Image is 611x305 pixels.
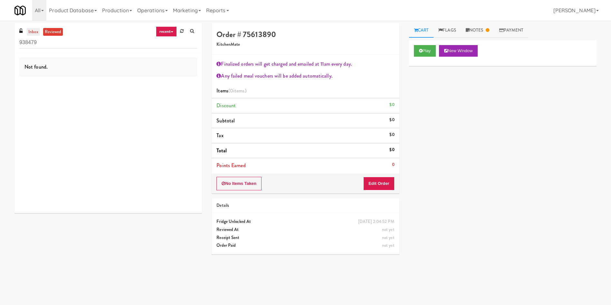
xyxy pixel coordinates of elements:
[439,45,478,57] button: New Window
[382,234,395,241] span: not yet
[216,202,394,210] div: Details
[434,23,461,38] a: Flags
[216,132,223,139] span: Tax
[216,242,394,250] div: Order Paid
[216,117,235,124] span: Subtotal
[216,177,262,190] button: No Items Taken
[24,63,48,71] span: Not found.
[216,147,227,154] span: Total
[43,28,63,36] a: reviewed
[461,23,494,38] a: Notes
[216,42,394,47] h5: KitchenMate
[216,226,394,234] div: Reviewed At
[392,161,395,169] div: 0
[14,5,26,16] img: Micromart
[27,28,40,36] a: inbox
[19,37,197,49] input: Search vision orders
[216,218,394,226] div: Fridge Unlocked At
[216,59,394,69] div: Finalized orders will get charged and emailed at 11am every day.
[358,218,395,226] div: [DATE] 2:04:52 PM
[382,226,395,233] span: not yet
[414,45,436,57] button: Play
[216,30,394,39] h4: Order # 75613890
[389,146,394,154] div: $0
[228,87,246,94] span: (0 )
[216,162,245,169] span: Points Earned
[216,234,394,242] div: Receipt Sent
[389,116,394,124] div: $0
[233,87,245,94] ng-pluralize: items
[389,101,394,109] div: $0
[363,177,395,190] button: Edit Order
[409,23,434,38] a: Cart
[382,242,395,248] span: not yet
[494,23,529,38] a: Payment
[216,102,236,109] span: Discount
[156,26,177,37] a: recent
[389,131,394,139] div: $0
[216,87,246,94] span: Items
[216,71,394,81] div: Any failed meal vouchers will be added automatically.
